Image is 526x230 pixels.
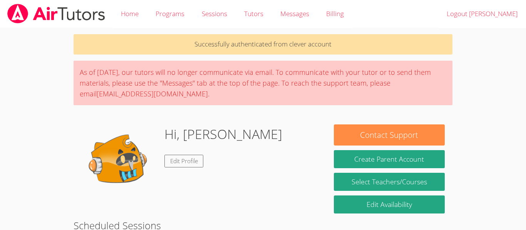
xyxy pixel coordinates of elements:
div: As of [DATE], our tutors will no longer communicate via email. To communicate with your tutor or ... [74,61,452,105]
img: default.png [81,124,158,201]
button: Create Parent Account [334,150,445,168]
span: Messages [280,9,309,18]
a: Edit Profile [164,155,204,167]
a: Edit Availability [334,195,445,213]
a: Select Teachers/Courses [334,173,445,191]
p: Successfully authenticated from clever account [74,34,452,55]
img: airtutors_banner-c4298cdbf04f3fff15de1276eac7730deb9818008684d7c2e4769d2f7ddbe033.png [7,4,106,23]
button: Contact Support [334,124,445,146]
h1: Hi, [PERSON_NAME] [164,124,282,144]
